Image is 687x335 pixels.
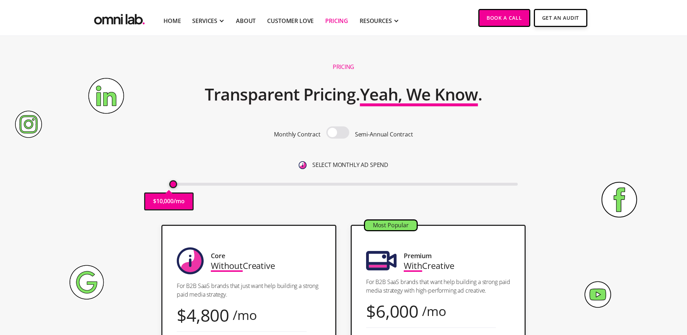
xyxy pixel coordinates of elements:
span: Yeah, We Know [360,83,478,105]
div: RESOURCES [360,17,392,25]
a: Customer Love [267,17,314,25]
p: 10,000 [156,196,174,206]
div: 4,800 [186,310,229,320]
div: Most Popular [365,220,417,230]
iframe: Chat Widget [558,252,687,335]
a: Pricing [325,17,348,25]
div: Core [211,251,225,261]
img: Omni Lab: B2B SaaS Demand Generation Agency [93,9,146,27]
img: 6410812402e99d19b372aa32_omni-nav-info.svg [299,161,307,169]
span: Without [211,260,243,271]
div: /mo [233,310,257,320]
div: Creative [211,261,275,270]
div: $ [177,310,186,320]
a: Home [164,17,181,25]
a: Book a Call [478,9,530,27]
div: Creative [404,261,454,270]
p: SELECT MONTHLY AD SPEND [312,160,388,170]
a: About [236,17,256,25]
a: Get An Audit [534,9,587,27]
div: SERVICES [192,17,217,25]
span: With [404,260,422,271]
div: $ [366,306,376,316]
p: For B2B SaaS brands that just want help building a strong paid media strategy. [177,282,321,299]
p: $ [153,196,156,206]
p: For B2B SaaS brands that want help building a strong paid media strategy with high-performing ad ... [366,278,510,295]
h2: Transparent Pricing. . [205,80,482,109]
div: /mo [422,306,446,316]
p: Semi-Annual Contract [355,130,413,139]
div: Premium [404,251,432,261]
a: home [93,9,146,27]
h1: Pricing [333,63,354,71]
p: /mo [174,196,185,206]
p: Monthly Contract [274,130,320,139]
div: 6,000 [376,306,418,316]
